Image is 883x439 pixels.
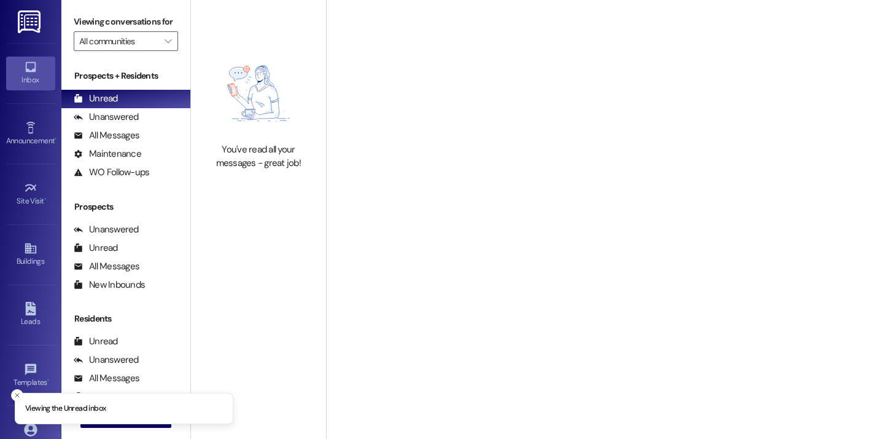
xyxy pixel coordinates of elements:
[74,148,141,160] div: Maintenance
[74,111,139,124] div: Unanswered
[74,129,139,142] div: All Messages
[74,335,118,348] div: Unread
[74,12,178,31] label: Viewing conversations for
[74,260,139,273] div: All Messages
[6,238,55,271] a: Buildings
[74,166,149,179] div: WO Follow-ups
[79,31,158,51] input: All communities
[25,403,106,414] p: Viewing the Unread inbox
[204,50,313,138] img: empty-state
[61,200,190,213] div: Prospects
[6,298,55,331] a: Leads
[165,36,171,46] i: 
[44,195,46,204] span: •
[204,143,313,170] div: You've read all your messages - great job!
[55,135,56,143] span: •
[6,178,55,211] a: Site Visit •
[6,359,55,392] a: Templates •
[11,389,23,401] button: Close toast
[47,376,49,385] span: •
[6,57,55,90] a: Inbox
[61,312,190,325] div: Residents
[74,242,118,255] div: Unread
[74,223,139,236] div: Unanswered
[74,354,139,366] div: Unanswered
[74,372,139,385] div: All Messages
[61,69,190,82] div: Prospects + Residents
[74,279,145,291] div: New Inbounds
[74,92,118,105] div: Unread
[18,10,43,33] img: ResiDesk Logo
